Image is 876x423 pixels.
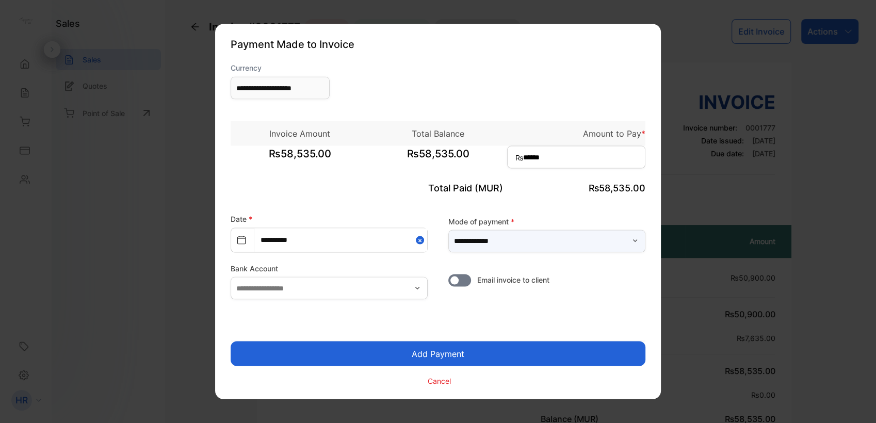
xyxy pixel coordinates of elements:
label: Currency [231,62,330,73]
button: Add Payment [231,341,645,366]
button: Close [416,229,427,252]
label: Bank Account [231,263,428,274]
span: Email invoice to client [477,274,549,285]
p: Payment Made to Invoice [231,37,645,52]
p: Amount to Pay [507,127,645,140]
label: Mode of payment [448,216,645,226]
label: Date [231,215,252,223]
span: ₨58,535.00 [369,146,507,172]
p: Invoice Amount [231,127,369,140]
p: Total Paid (MUR) [369,181,507,195]
span: ₨58,535.00 [589,183,645,193]
span: ₨58,535.00 [231,146,369,172]
span: ₨ [515,152,524,163]
p: Cancel [428,375,451,386]
p: Total Balance [369,127,507,140]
